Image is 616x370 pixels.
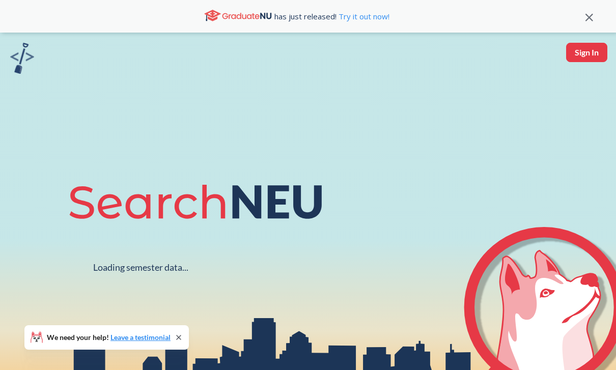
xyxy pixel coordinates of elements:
[10,43,34,77] a: sandbox logo
[47,334,171,341] span: We need your help!
[93,262,188,273] div: Loading semester data...
[566,43,607,62] button: Sign In
[337,11,389,21] a: Try it out now!
[110,333,171,341] a: Leave a testimonial
[10,43,34,74] img: sandbox logo
[274,11,389,22] span: has just released!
